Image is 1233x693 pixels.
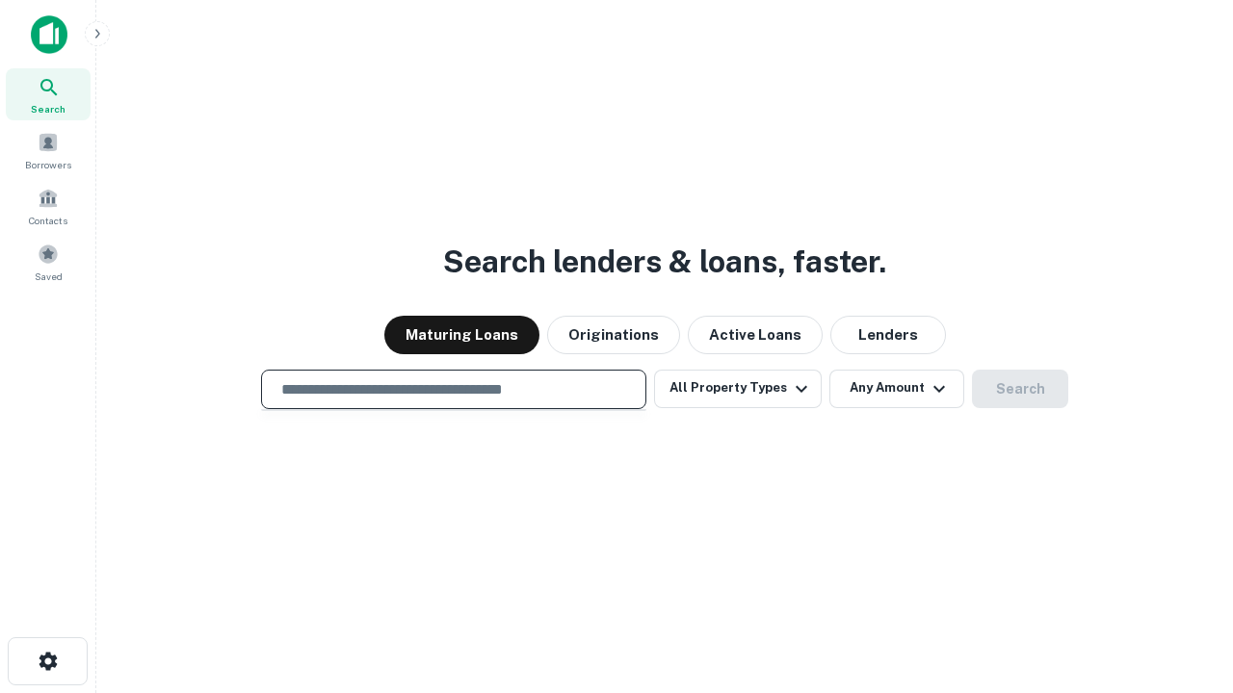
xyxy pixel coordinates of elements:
[688,316,823,354] button: Active Loans
[384,316,539,354] button: Maturing Loans
[29,213,67,228] span: Contacts
[31,101,66,116] span: Search
[1137,539,1233,631] iframe: Chat Widget
[31,15,67,54] img: capitalize-icon.png
[25,157,71,172] span: Borrowers
[829,370,964,408] button: Any Amount
[443,239,886,285] h3: Search lenders & loans, faster.
[654,370,822,408] button: All Property Types
[6,124,91,176] a: Borrowers
[547,316,680,354] button: Originations
[6,236,91,288] a: Saved
[6,68,91,120] a: Search
[35,269,63,284] span: Saved
[830,316,946,354] button: Lenders
[6,180,91,232] a: Contacts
